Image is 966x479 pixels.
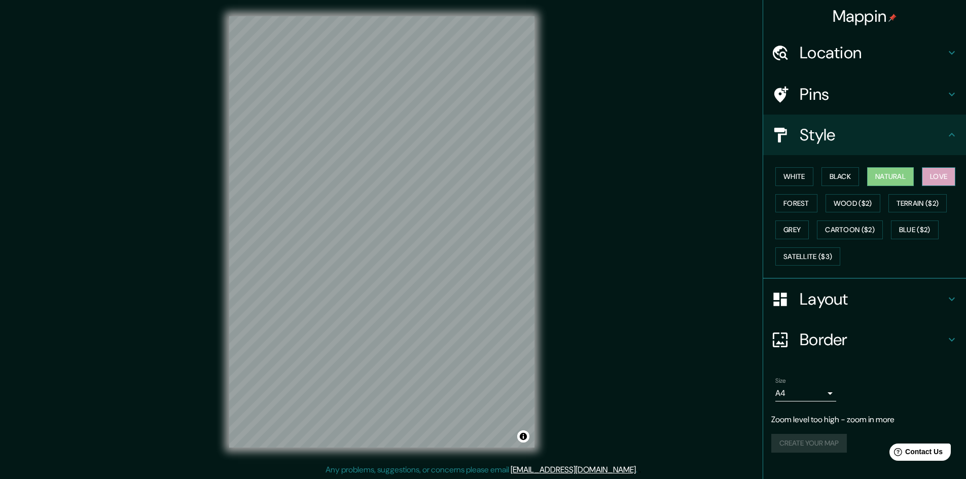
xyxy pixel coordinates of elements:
[763,32,966,73] div: Location
[326,464,637,476] p: Any problems, suggestions, or concerns please email .
[888,194,947,213] button: Terrain ($2)
[775,167,813,186] button: White
[775,247,840,266] button: Satellite ($3)
[639,464,641,476] div: .
[637,464,639,476] div: .
[775,377,786,385] label: Size
[763,115,966,155] div: Style
[817,220,883,239] button: Cartoon ($2)
[775,385,836,401] div: A4
[229,16,534,448] canvas: Map
[833,6,897,26] h4: Mappin
[775,194,817,213] button: Forest
[867,167,914,186] button: Natural
[922,167,955,186] button: Love
[876,439,955,468] iframe: Help widget launcher
[888,14,897,22] img: pin-icon.png
[517,430,529,443] button: Toggle attribution
[511,464,636,475] a: [EMAIL_ADDRESS][DOMAIN_NAME]
[800,84,946,104] h4: Pins
[821,167,860,186] button: Black
[763,279,966,319] div: Layout
[775,220,809,239] button: Grey
[891,220,939,239] button: Blue ($2)
[800,43,946,63] h4: Location
[826,194,880,213] button: Wood ($2)
[800,329,946,350] h4: Border
[763,319,966,360] div: Border
[800,289,946,309] h4: Layout
[763,74,966,115] div: Pins
[800,125,946,145] h4: Style
[771,414,958,426] p: Zoom level too high - zoom in more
